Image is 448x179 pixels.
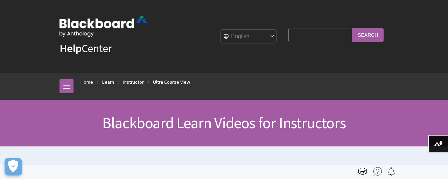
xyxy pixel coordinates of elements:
img: Follow this page [387,167,395,175]
select: Site Language Selector [221,29,277,43]
a: HelpCenter [59,41,112,55]
button: Open Preferences [5,158,22,175]
a: Home [80,78,93,87]
a: Learn [102,78,114,87]
strong: Help [59,41,82,55]
a: Ultra Course View [153,78,190,87]
a: Instructor [123,78,144,87]
img: More help [373,167,382,175]
img: Blackboard by Anthology [59,16,147,37]
input: Search [352,28,384,42]
img: Print [358,167,367,175]
span: Blackboard Learn Videos for Instructors [102,113,346,132]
